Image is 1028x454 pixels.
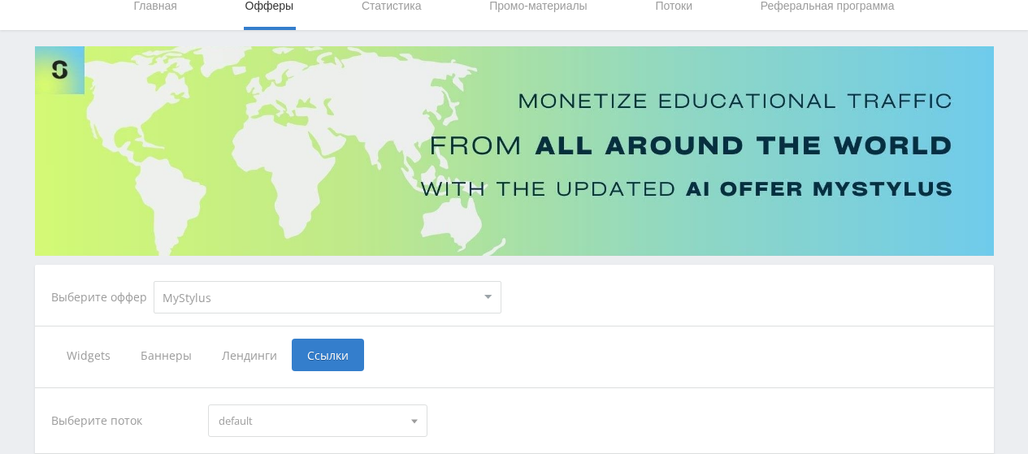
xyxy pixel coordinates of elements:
span: Ссылки [292,339,364,371]
div: Выберите поток [51,404,193,437]
img: Banner [35,46,994,256]
span: default [219,405,402,436]
div: Выберите оффер [51,291,154,304]
span: Widgets [51,339,125,371]
span: Лендинги [206,339,292,371]
span: Баннеры [125,339,206,371]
